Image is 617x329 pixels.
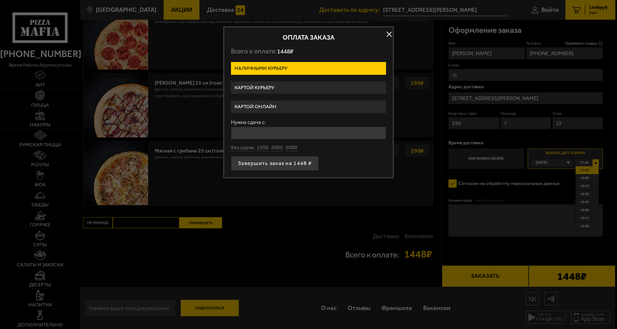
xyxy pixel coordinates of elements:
label: Картой курьеру [231,81,386,94]
button: 2000 [271,144,283,152]
button: Завершить заказ на 1448 ₽ [231,156,319,171]
label: Нужна сдача с: [231,120,386,125]
span: 1448 ₽ [277,48,293,55]
label: Наличными курьеру [231,62,386,75]
label: Картой онлайн [231,100,386,113]
button: 1500 [257,144,268,152]
button: 5000 [286,144,297,152]
h2: Оплата заказа [231,34,386,41]
p: Всего к оплате: [231,47,386,55]
button: без сдачи [231,144,254,152]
